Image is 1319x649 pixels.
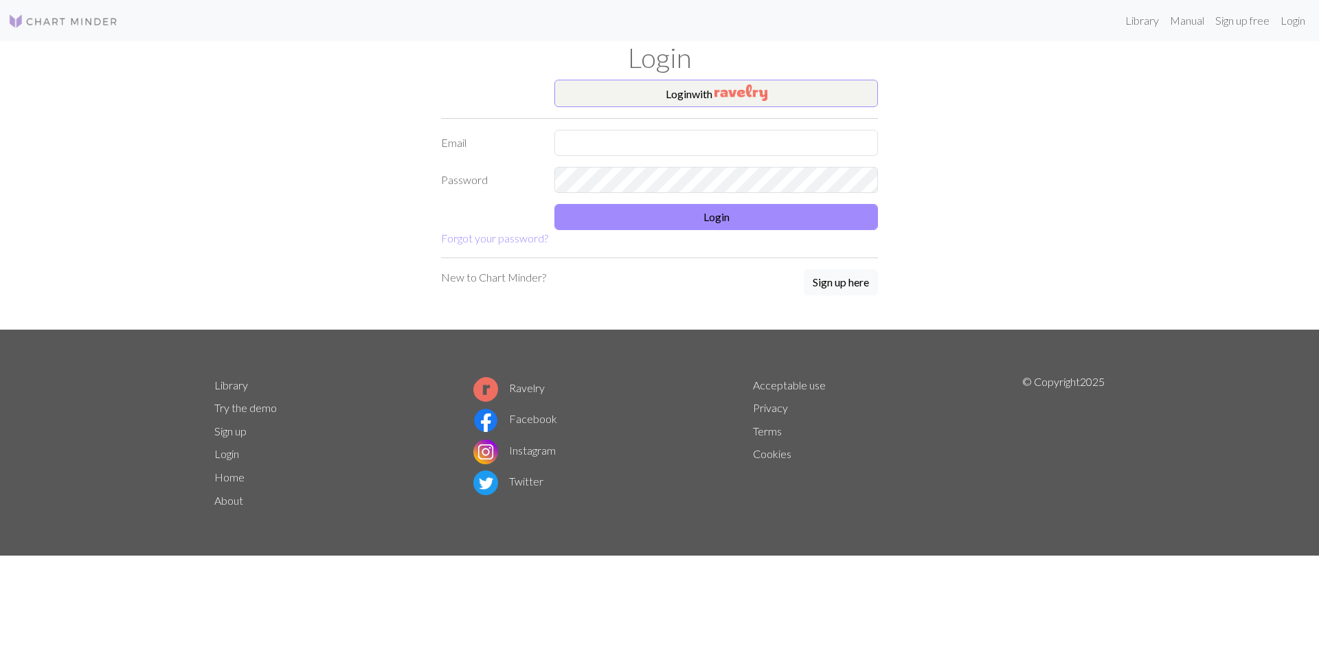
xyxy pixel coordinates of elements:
a: Instagram [473,444,556,457]
img: Logo [8,13,118,30]
a: Cookies [753,447,791,460]
h1: Login [206,41,1113,74]
a: Sign up here [804,269,878,297]
img: Instagram logo [473,440,498,464]
a: Acceptable use [753,378,826,391]
img: Facebook logo [473,408,498,433]
a: About [214,494,243,507]
button: Login [554,204,878,230]
img: Ravelry [714,84,767,101]
a: Twitter [473,475,543,488]
a: Library [214,378,248,391]
a: Login [214,447,239,460]
a: Terms [753,424,782,437]
a: Sign up [214,424,247,437]
label: Email [433,130,546,156]
a: Sign up free [1210,7,1275,34]
a: Library [1120,7,1164,34]
img: Twitter logo [473,470,498,495]
a: Forgot your password? [441,231,548,244]
a: Ravelry [473,381,545,394]
button: Sign up here [804,269,878,295]
img: Ravelry logo [473,377,498,402]
a: Try the demo [214,401,277,414]
a: Login [1275,7,1311,34]
a: Privacy [753,401,788,414]
a: Facebook [473,412,557,425]
p: © Copyright 2025 [1022,374,1105,512]
label: Password [433,167,546,193]
p: New to Chart Minder? [441,269,546,286]
a: Home [214,470,245,483]
button: Loginwith [554,80,878,107]
a: Manual [1164,7,1210,34]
